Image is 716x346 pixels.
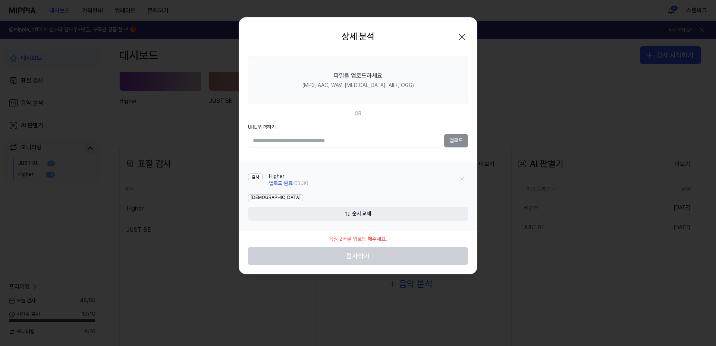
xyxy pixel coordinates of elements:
[334,71,382,80] div: 파일을 업로드하세요
[248,207,468,221] button: 순서 교체
[248,124,468,131] label: URL 입력하기
[342,29,374,44] h2: 상세 분석
[324,231,392,247] div: 음원 2곡을 업로드 해주세요.
[302,82,414,89] div: (MP3, AAC, WAV, [MEDICAL_DATA], AIFF, OGG)
[248,194,303,201] div: [DEMOGRAPHIC_DATA]
[269,180,293,186] span: 업로드 완료
[355,110,361,118] div: OR
[269,173,308,180] div: Higher
[269,180,308,187] div: · 03:30
[248,174,263,181] div: 검사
